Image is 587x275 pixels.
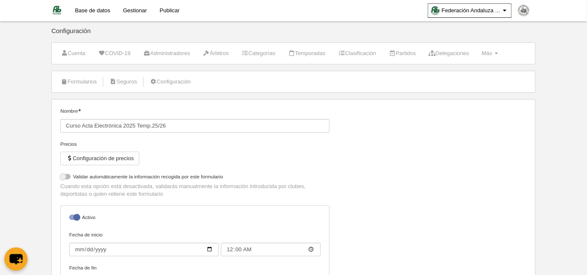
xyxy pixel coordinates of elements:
a: Delegaciones [424,47,474,60]
label: Validar automáticamente la información recogida por este formulario [60,173,330,183]
img: Oap74nFcuaE6.30x30.jpg [431,6,440,15]
img: Federación Andaluza de Voleibol [52,5,62,15]
a: Más [477,47,502,60]
div: Precios [60,140,330,148]
input: Fecha de inicio [69,243,219,256]
a: Partidos [384,47,421,60]
a: Categorías [237,47,280,60]
label: Activo [69,214,321,223]
a: Clasificación [333,47,381,60]
i: Obligatorio [78,109,81,111]
span: Más [482,50,492,56]
span: Federación Andaluza de Voleibol [442,6,501,15]
a: Cuenta [56,47,90,60]
label: Fecha de inicio [69,231,321,256]
a: Seguros [105,75,142,88]
button: chat-button [4,247,28,271]
input: Nombre [60,119,330,133]
input: Fecha de inicio [221,243,321,256]
a: Formularios [56,75,102,88]
button: Configuración de precios [60,152,139,165]
img: PagHPp5FpmFo.30x30.jpg [518,5,529,16]
a: Temporadas [283,47,330,60]
div: Configuración [51,28,536,42]
a: COVID-19 [93,47,135,60]
a: Federación Andaluza de Voleibol [428,3,512,18]
a: Configuración [145,75,195,88]
a: Árbitros [198,47,234,60]
label: Nombre [60,107,330,133]
a: Administradores [138,47,195,60]
p: Cuando esta opción está desactivada, validarás manualmente la información introducida por clubes,... [60,183,330,198]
